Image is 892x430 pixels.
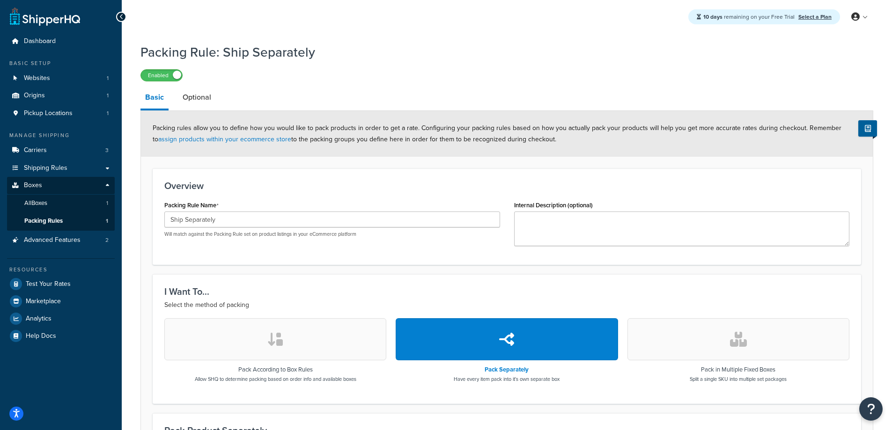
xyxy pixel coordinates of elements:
a: Websites1 [7,70,115,87]
span: Analytics [26,315,52,323]
label: Enabled [141,70,182,81]
span: Websites [24,74,50,82]
a: Boxes [7,177,115,194]
button: Show Help Docs [858,120,877,137]
a: Pickup Locations1 [7,105,115,122]
label: Internal Description (optional) [514,202,593,209]
p: Have every item pack into it's own separate box [454,375,560,383]
span: Dashboard [24,37,56,45]
a: AllBoxes1 [7,195,115,212]
li: Packing Rules [7,212,115,230]
h3: Pack According to Box Rules [195,366,356,373]
div: Manage Shipping [7,131,115,139]
span: 1 [107,92,109,100]
button: Open Resource Center [859,397,883,421]
li: Boxes [7,177,115,230]
h3: Overview [164,181,849,191]
a: Test Your Rates [7,276,115,292]
span: Marketplace [26,298,61,306]
span: 1 [107,74,109,82]
span: 2 [105,236,109,244]
a: Select a Plan [798,13,832,21]
span: Help Docs [26,332,56,340]
a: Shipping Rules [7,160,115,177]
span: Packing rules allow you to define how you would like to pack products in order to get a rate. Con... [153,123,841,144]
h3: I Want To... [164,286,849,297]
span: Carriers [24,146,47,154]
h3: Pack Separately [454,366,560,373]
p: Select the method of packing [164,299,849,311]
h3: Pack in Multiple Fixed Boxes [690,366,787,373]
p: Will match against the Packing Rule set on product listings in your eCommerce platform [164,231,500,238]
a: Optional [178,86,216,109]
span: 1 [107,109,109,117]
span: remaining on your Free Trial [703,13,796,21]
span: 3 [105,146,109,154]
a: Origins1 [7,87,115,104]
a: assign products within your ecommerce store [158,134,291,144]
a: Advanced Features2 [7,232,115,249]
span: Advanced Features [24,236,81,244]
label: Packing Rule Name [164,202,219,209]
strong: 10 days [703,13,722,21]
a: Analytics [7,310,115,327]
a: Help Docs [7,328,115,344]
span: Shipping Rules [24,164,67,172]
div: Resources [7,266,115,274]
li: Advanced Features [7,232,115,249]
span: Test Your Rates [26,280,71,288]
a: Dashboard [7,33,115,50]
span: All Boxes [24,199,47,207]
div: Basic Setup [7,59,115,67]
li: Pickup Locations [7,105,115,122]
a: Marketplace [7,293,115,310]
h1: Packing Rule: Ship Separately [140,43,862,61]
a: Carriers3 [7,142,115,159]
span: Packing Rules [24,217,63,225]
span: Boxes [24,182,42,189]
span: Origins [24,92,45,100]
li: Carriers [7,142,115,159]
p: Allow SHQ to determine packing based on order info and available boxes [195,375,356,383]
li: Origins [7,87,115,104]
span: 1 [106,217,108,225]
span: Pickup Locations [24,109,73,117]
span: 1 [106,199,108,207]
a: Packing Rules1 [7,212,115,230]
p: Split a single SKU into multiple set packages [690,375,787,383]
a: Basic [140,86,169,110]
li: Websites [7,70,115,87]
